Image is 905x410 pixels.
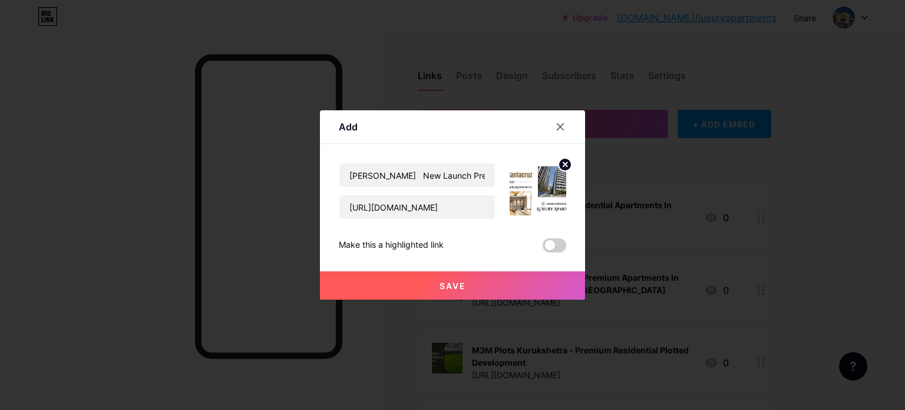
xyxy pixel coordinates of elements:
input: Title [339,163,495,187]
div: Add [339,120,358,134]
span: Save [440,281,466,291]
div: Make this a highlighted link [339,238,444,252]
button: Save [320,271,585,300]
img: link_thumbnail [510,163,566,219]
input: URL [339,195,495,219]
